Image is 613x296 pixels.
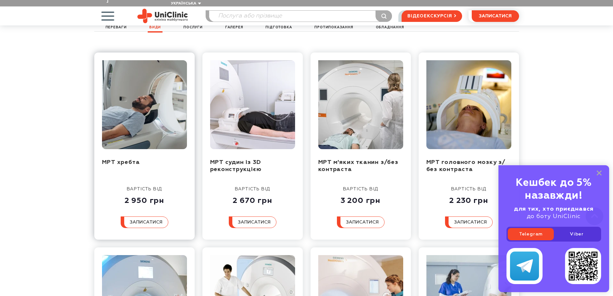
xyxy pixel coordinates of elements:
a: Галерея [224,24,245,31]
span: відеоекскурсія [407,11,452,22]
img: МРТ м'яких тканин з/без контраста [318,60,403,149]
img: МРТ головного мозку з/без контраста [426,60,511,149]
span: записатися [130,220,163,224]
span: вартість від [343,187,378,191]
button: записатися [445,216,493,228]
img: МРТ хребта [102,60,187,149]
span: вартість від [451,187,487,191]
a: МРТ хребта [102,159,140,165]
span: записатися [479,14,512,18]
img: Uniclinic [137,9,188,23]
button: записатися [229,216,276,228]
button: Українська [169,1,201,6]
b: для тих, хто приєднався [514,206,594,212]
input: Послуга або прізвище [209,11,392,22]
div: до боту UniClinic [506,205,601,220]
img: МРТ судин із 3D реконструкцією [210,60,295,149]
div: 3 200 грн [337,192,385,205]
a: Підготовка [264,24,293,31]
div: 2 230 грн [445,192,493,205]
a: Види [148,24,163,31]
span: вартість від [235,187,270,191]
div: 2 950 грн [121,192,168,205]
a: Обладнання [374,24,406,31]
span: Українська [171,2,196,5]
span: записатися [454,220,487,224]
a: відеоекскурсія [402,10,462,22]
a: Telegram [508,228,554,240]
button: записатися [121,216,168,228]
span: вартість від [127,187,162,191]
h2: Види МРТ досліджень [94,26,519,51]
a: Послуги [182,24,204,31]
a: Viber [554,228,600,240]
button: записатися [472,10,519,22]
a: МРТ судин із 3D реконструкцією [210,159,262,173]
button: записатися [337,216,385,228]
div: Кешбек до 5% назавжди! [506,177,601,202]
span: записатися [238,220,271,224]
a: Протипоказання [313,24,355,31]
span: записатися [346,220,379,224]
a: МРТ головного мозку з/без контраста [426,159,506,173]
a: Переваги [104,24,128,31]
a: МРТ м'яких тканин з/без контраста [318,159,398,173]
div: 2 670 грн [229,192,276,205]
